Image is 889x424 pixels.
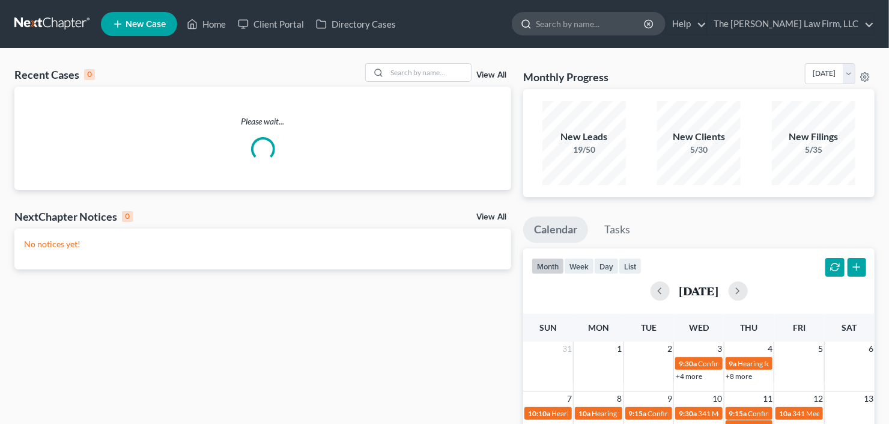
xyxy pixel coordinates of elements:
[863,392,875,406] span: 13
[666,342,673,356] span: 2
[566,392,573,406] span: 7
[729,359,737,368] span: 9a
[616,392,624,406] span: 8
[666,392,673,406] span: 9
[561,342,573,356] span: 31
[551,409,709,418] span: Hearing for [PERSON_NAME] & [PERSON_NAME]
[126,20,166,29] span: New Case
[232,13,310,35] a: Client Portal
[523,70,608,84] h3: Monthly Progress
[122,211,133,222] div: 0
[676,372,702,381] a: +4 more
[738,359,832,368] span: Hearing for [PERSON_NAME]
[588,322,609,333] span: Mon
[594,258,619,274] button: day
[578,409,590,418] span: 10a
[387,64,471,81] input: Search by name...
[766,342,774,356] span: 4
[779,409,791,418] span: 10a
[657,144,741,156] div: 5/30
[476,71,506,79] a: View All
[523,217,588,243] a: Calendar
[741,322,758,333] span: Thu
[717,342,724,356] span: 3
[536,13,646,35] input: Search by name...
[181,13,232,35] a: Home
[84,69,95,80] div: 0
[726,372,753,381] a: +8 more
[712,392,724,406] span: 10
[14,67,95,82] div: Recent Cases
[748,409,886,418] span: Confirmation Hearing for [PERSON_NAME]
[666,13,706,35] a: Help
[476,213,506,221] a: View All
[772,144,856,156] div: 5/35
[619,258,642,274] button: list
[14,115,511,128] p: Please wait...
[689,322,709,333] span: Wed
[532,258,564,274] button: month
[679,284,719,297] h2: [DATE]
[24,238,502,250] p: No notices yet!
[14,209,133,224] div: NextChapter Notices
[629,409,647,418] span: 9:15a
[842,322,857,333] span: Sat
[616,342,624,356] span: 1
[729,409,747,418] span: 9:15a
[528,409,550,418] span: 10:10a
[708,13,874,35] a: The [PERSON_NAME] Law Firm, LLC
[772,130,856,144] div: New Filings
[698,409,806,418] span: 341 Meeting for [PERSON_NAME]
[679,409,697,418] span: 9:30a
[641,322,657,333] span: Tue
[812,392,824,406] span: 12
[542,130,627,144] div: New Leads
[793,322,806,333] span: Fri
[539,322,557,333] span: Sun
[762,392,774,406] span: 11
[542,144,627,156] div: 19/50
[310,13,402,35] a: Directory Cases
[867,342,875,356] span: 6
[593,217,641,243] a: Tasks
[564,258,594,274] button: week
[592,409,685,418] span: Hearing for [PERSON_NAME]
[648,409,786,418] span: Confirmation Hearing for [PERSON_NAME]
[817,342,824,356] span: 5
[657,130,741,144] div: New Clients
[679,359,697,368] span: 9:30a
